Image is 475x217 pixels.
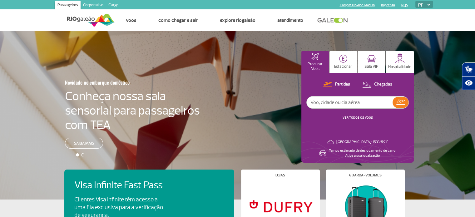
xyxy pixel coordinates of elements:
[360,81,394,89] button: Chegadas
[358,51,385,73] button: Sala VIP
[65,89,200,132] h4: Conheça nossa sala sensorial para passageiros com TEA
[220,17,255,23] a: Explore RIOgaleão
[74,180,174,191] h4: Visa Infinite Fast Pass
[349,174,382,177] h4: Guarda-volumes
[395,53,405,63] img: hospitality.svg
[106,1,121,11] a: Cargo
[334,64,352,69] p: Estacionar
[307,96,393,108] input: Voo, cidade ou cia aérea
[340,3,375,7] a: Compra On-line GaleOn
[388,65,411,69] p: Hospitalidade
[277,17,303,23] a: Atendimento
[311,53,319,60] img: airplaneHomeActive.svg
[336,140,388,145] p: [GEOGRAPHIC_DATA]: 15°C/59°F
[301,51,329,73] button: Procurar Voos
[304,62,326,71] p: Procurar Voos
[65,76,169,89] h3: Novidade no embarque doméstico
[401,3,408,7] a: RQS
[462,62,475,90] div: Plugin de acessibilidade da Hand Talk.
[158,17,198,23] a: Como chegar e sair
[367,55,376,63] img: vipRoom.svg
[386,51,414,73] button: Hospitalidade
[321,81,352,89] button: Partidas
[339,55,347,63] img: carParkingHome.svg
[341,115,375,120] button: VER TODOS OS VOOS
[343,116,373,120] a: VER TODOS OS VOOS
[462,62,475,76] button: Abrir tradutor de língua de sinais.
[329,51,357,73] button: Estacionar
[55,1,81,11] a: Passageiros
[335,81,350,87] p: Partidas
[381,3,395,7] a: Imprensa
[275,174,285,177] h4: Lojas
[374,81,392,87] p: Chegadas
[329,148,396,158] p: Tempo estimado de deslocamento de carro: Ative a sua localização
[364,64,379,69] p: Sala VIP
[126,17,136,23] a: Voos
[65,138,103,149] a: Saiba mais
[81,1,106,11] a: Corporativo
[462,76,475,90] button: Abrir recursos assistivos.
